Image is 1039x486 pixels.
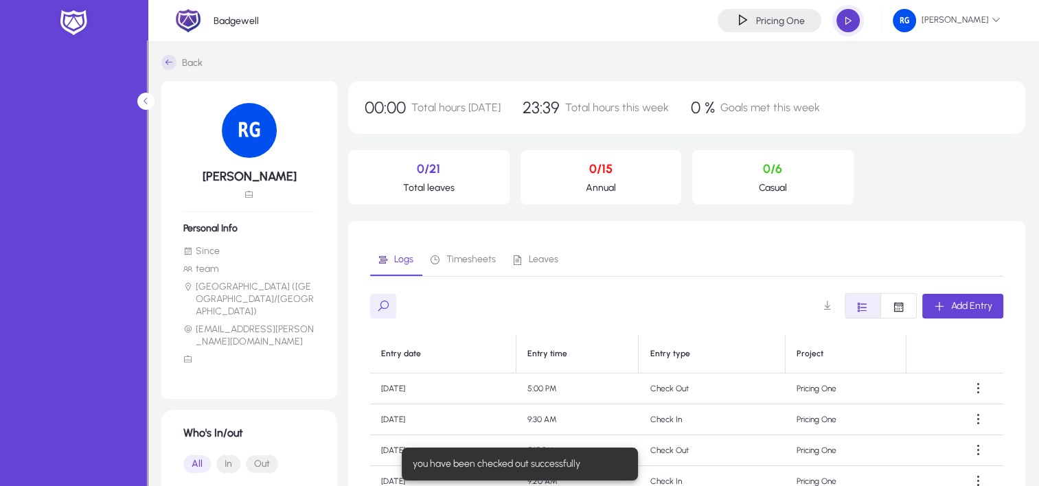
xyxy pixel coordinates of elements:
li: [GEOGRAPHIC_DATA] ([GEOGRAPHIC_DATA]/[GEOGRAPHIC_DATA]) [183,281,315,318]
td: Pricing One [786,373,906,404]
div: Entry type [650,349,773,359]
button: Out [246,455,278,473]
td: Check Out [639,373,785,404]
img: 133.png [893,9,916,32]
div: you have been checked out successfully [402,448,632,481]
div: Project [797,349,823,359]
p: 0/6 [703,161,843,176]
td: 5:15 PM [516,435,639,466]
td: Pricing One [786,404,906,435]
span: Timesheets [446,255,496,264]
div: Project [797,349,895,359]
button: All [183,455,211,473]
h6: Personal Info [183,222,315,234]
a: Back [161,55,203,70]
td: [DATE] [370,404,516,435]
span: Logs [394,255,413,264]
p: Badgewell [214,15,259,27]
button: [PERSON_NAME] [882,8,1012,33]
td: Pricing One [786,435,906,466]
li: [EMAIL_ADDRESS][PERSON_NAME][DOMAIN_NAME] [183,323,315,348]
td: 5:00 PM [516,373,639,404]
td: 9:30 AM [516,404,639,435]
div: Entry type [650,349,689,359]
span: 23:39 [523,97,560,117]
p: 0/15 [532,161,671,176]
div: Entry date [381,349,505,359]
img: white-logo.png [56,8,91,37]
p: 0/21 [359,161,499,176]
h4: Pricing One [756,15,805,27]
div: Entry date [381,349,421,359]
td: Check In [639,404,785,435]
td: Check Out [639,435,785,466]
img: 133.png [222,103,277,158]
a: Leaves [505,243,567,276]
p: Annual [532,182,671,194]
span: [PERSON_NAME] [893,9,1001,32]
td: [DATE] [370,435,516,466]
th: Entry time [516,335,639,373]
mat-button-toggle-group: Font Style [183,450,315,478]
img: 2.png [175,8,201,34]
h5: [PERSON_NAME] [183,169,315,184]
a: Timesheets [422,243,505,276]
span: Goals met this week [720,101,820,114]
li: Since [183,245,315,257]
span: Leaves [529,255,558,264]
a: Logs [370,243,422,276]
h1: Who's In/out [183,426,315,439]
span: Add Entry [951,300,992,312]
span: 0 % [691,97,715,117]
button: Add Entry [922,294,1003,319]
mat-button-toggle-group: Font Style [845,293,917,319]
span: 00:00 [365,97,406,117]
span: Total hours [DATE] [411,101,501,114]
li: team [183,263,315,275]
button: In [216,455,240,473]
p: Casual [703,182,843,194]
span: Total hours this week [565,101,669,114]
td: [DATE] [370,373,516,404]
p: Total leaves [359,182,499,194]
